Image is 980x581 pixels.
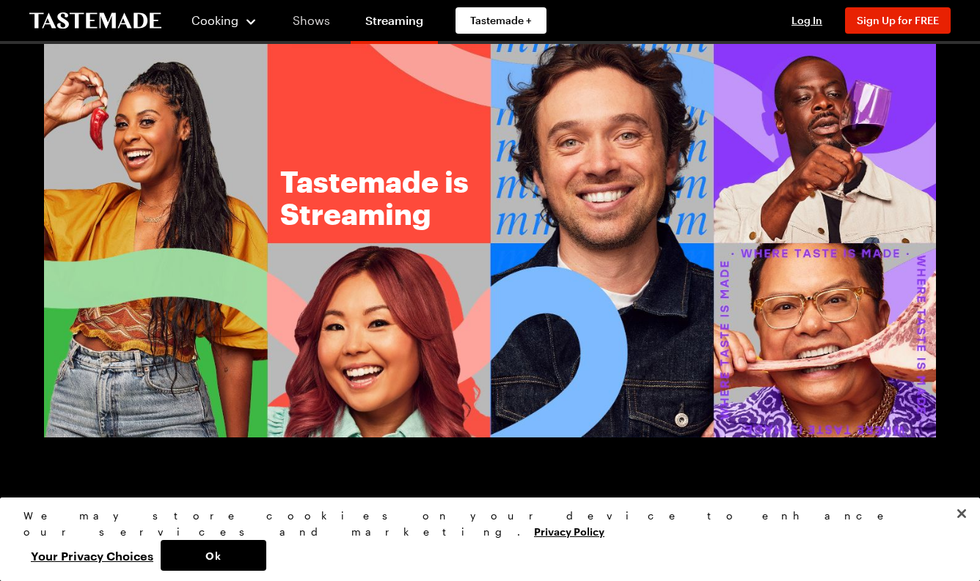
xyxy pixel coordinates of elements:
[23,540,161,571] button: Your Privacy Choices
[456,7,546,34] a: Tastemade +
[857,14,939,26] span: Sign Up for FREE
[23,508,944,540] div: We may store cookies on your device to enhance our services and marketing.
[191,3,257,38] button: Cooking
[161,540,266,571] button: Ok
[845,7,951,34] button: Sign Up for FREE
[778,13,836,28] button: Log In
[946,497,978,530] button: Close
[191,13,238,27] span: Cooking
[534,524,604,538] a: More information about your privacy, opens in a new tab
[791,14,822,26] span: Log In
[280,166,515,230] h1: Tastemade is Streaming
[470,13,532,28] span: Tastemade +
[23,508,944,571] div: Privacy
[351,3,438,44] a: Streaming
[29,12,161,29] a: To Tastemade Home Page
